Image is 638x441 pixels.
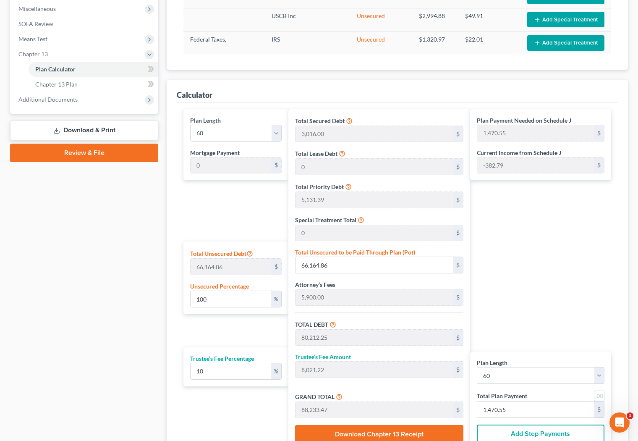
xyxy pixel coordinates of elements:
label: Plan Payment Needed on Schedule J [477,116,571,125]
td: $22.01 [458,31,520,54]
label: GRAND TOTAL [295,392,335,401]
td: $2,994.88 [412,8,458,31]
input: 0.00 [191,291,271,307]
span: Plan Calculator [35,66,76,73]
input: 0.00 [191,363,271,379]
button: Add Special Treatment [527,12,604,27]
div: $ [453,289,463,305]
div: $ [453,192,463,208]
div: $ [453,159,463,175]
label: Attorney’s Fees [295,280,335,289]
span: Miscellaneous [18,5,56,12]
div: $ [271,157,281,173]
label: Plan Length [190,116,221,125]
label: Special Treatment Total [295,215,356,224]
a: Round to nearest dollar [594,391,604,401]
td: Federal Taxes, [183,31,265,54]
div: $ [594,157,604,173]
label: Plan Length [477,358,507,367]
label: Total Secured Debt [295,116,345,125]
label: Total Lease Debt [295,149,337,158]
div: % [271,363,281,379]
label: Total Plan Payment [477,391,527,400]
input: 0.00 [295,330,453,346]
td: Unsecured [350,31,412,54]
div: $ [453,402,463,418]
label: Mortgage Payment [190,148,240,157]
div: $ [453,225,463,241]
a: Review & File [10,144,158,162]
input: 0.00 [477,402,594,417]
a: Plan Calculator [29,62,158,77]
div: $ [594,125,604,141]
a: SOFA Review [12,16,158,31]
label: TOTAL DEBT [295,320,328,329]
td: $1,320.97 [412,31,458,54]
label: Total Unsecured to be Paid Through Plan (Pot) [295,248,415,257]
td: Unsecured [350,8,412,31]
div: $ [271,259,281,275]
input: 0.00 [295,402,453,418]
span: Additional Documents [18,96,78,103]
input: 0.00 [295,159,453,175]
input: 0.00 [477,125,594,141]
iframe: Intercom live chat [609,412,630,433]
td: $49.91 [458,8,520,31]
input: 0.00 [477,157,594,173]
span: Chapter 13 [18,50,48,58]
div: Calculator [177,90,212,100]
input: 0.00 [295,225,453,241]
input: 0.00 [191,259,271,275]
span: Means Test [18,35,47,42]
td: USCB Inc [265,8,350,31]
button: Add Special Treatment [527,35,604,51]
input: 0.00 [295,362,453,378]
td: IRS [265,31,350,54]
div: $ [594,402,604,417]
a: Download & Print [10,121,158,140]
div: $ [453,126,463,142]
div: $ [453,362,463,378]
div: % [271,291,281,307]
div: $ [453,330,463,346]
span: Chapter 13 Plan [35,81,78,88]
label: Current Income from Schedule J [477,148,561,157]
label: Unsecured Percentage [190,282,249,291]
span: 1 [627,412,633,419]
label: Trustee’s Fee Amount [295,352,351,361]
label: Trustee’s Fee Percentage [190,354,254,363]
span: SOFA Review [18,20,53,27]
input: 0.00 [295,192,453,208]
input: 0.00 [295,126,453,142]
input: 0.00 [191,157,271,173]
label: Total Priority Debt [295,182,344,191]
input: 0.00 [295,257,453,273]
div: $ [453,257,463,273]
input: 0.00 [295,289,453,305]
label: Total Unsecured Debt [190,248,253,258]
a: Chapter 13 Plan [29,77,158,92]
